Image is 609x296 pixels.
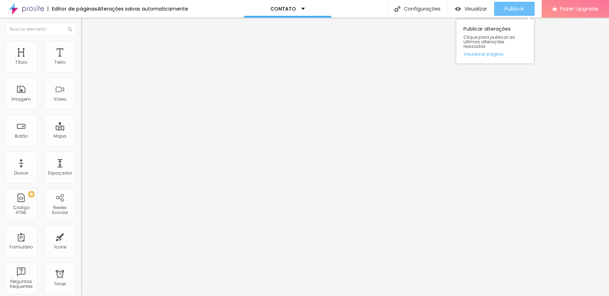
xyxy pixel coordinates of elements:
[394,6,400,12] img: Icone
[15,134,28,139] div: Botão
[54,60,66,65] div: Texto
[463,52,527,56] a: Visualizar página
[505,6,524,12] span: Publicar
[456,19,534,63] div: Publicar alterações
[81,18,609,296] iframe: Editor
[15,60,27,65] div: Título
[54,282,66,286] div: Timer
[48,171,72,176] div: Espaçador
[5,23,76,36] input: Buscar elemento
[455,6,461,12] img: view-1.svg
[97,6,188,11] div: Alterações salvas automaticamente
[54,97,66,102] div: Vídeo
[54,245,66,250] div: Ícone
[448,2,494,16] button: Visualizar
[12,97,31,102] div: Imagem
[10,245,33,250] div: Formulário
[48,6,97,11] div: Editor de páginas
[14,171,28,176] div: Divisor
[463,35,527,49] span: Clique para publicar as ultimas alterações reaizadas
[54,134,66,139] div: Mapa
[7,279,35,289] div: Perguntas frequentes
[270,6,296,11] p: CONTATO
[7,205,35,215] div: Código HTML
[68,27,72,31] img: Icone
[560,6,598,12] span: Fazer Upgrade
[465,6,487,12] span: Visualizar
[46,205,74,215] div: Redes Sociais
[494,2,535,16] button: Publicar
